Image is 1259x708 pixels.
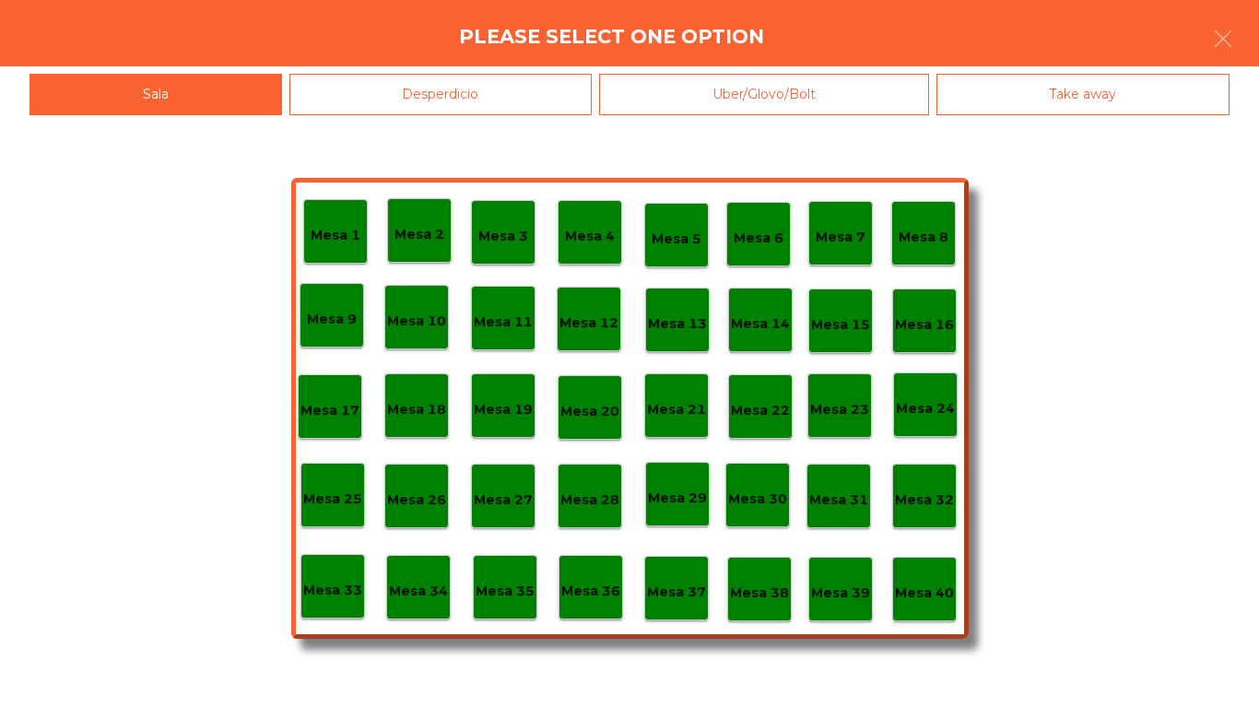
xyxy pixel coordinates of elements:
[899,227,948,248] p: Mesa 8
[300,400,359,421] p: Mesa 17
[389,581,448,602] p: Mesa 34
[559,313,618,334] p: Mesa 12
[565,226,615,247] p: Mesa 4
[895,490,954,511] p: Mesa 32
[560,490,619,511] p: Mesa 28
[647,582,706,603] p: Mesa 37
[730,583,789,604] p: Mesa 38
[809,490,868,511] p: Mesa 31
[387,399,446,420] p: Mesa 18
[895,583,954,604] p: Mesa 40
[599,74,929,115] div: Uber/Glovo/Bolt
[29,74,282,115] div: Sala
[289,74,593,115] div: Desperdicio
[652,229,701,250] p: Mesa 5
[647,399,706,420] p: Mesa 21
[311,225,360,246] p: Mesa 1
[474,399,533,420] p: Mesa 19
[811,314,870,336] p: Mesa 15
[895,314,954,336] p: Mesa 16
[728,489,787,510] p: Mesa 30
[476,581,535,602] p: Mesa 35
[459,23,764,51] h4: Please select one option
[648,313,707,335] p: Mesa 13
[561,581,620,602] p: Mesa 36
[811,583,870,604] p: Mesa 39
[896,398,955,419] p: Mesa 24
[816,227,865,248] p: Mesa 7
[560,401,619,422] p: Mesa 20
[307,309,357,330] p: Mesa 9
[478,226,528,247] p: Mesa 3
[731,313,790,335] p: Mesa 14
[734,228,783,249] p: Mesa 6
[731,400,790,421] p: Mesa 22
[303,489,362,510] p: Mesa 25
[303,580,362,601] p: Mesa 33
[394,224,444,245] p: Mesa 2
[387,490,446,511] p: Mesa 26
[810,399,869,420] p: Mesa 23
[648,488,707,509] p: Mesa 29
[474,312,533,333] p: Mesa 11
[387,311,446,332] p: Mesa 10
[474,490,533,511] p: Mesa 27
[936,74,1230,115] div: Take away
